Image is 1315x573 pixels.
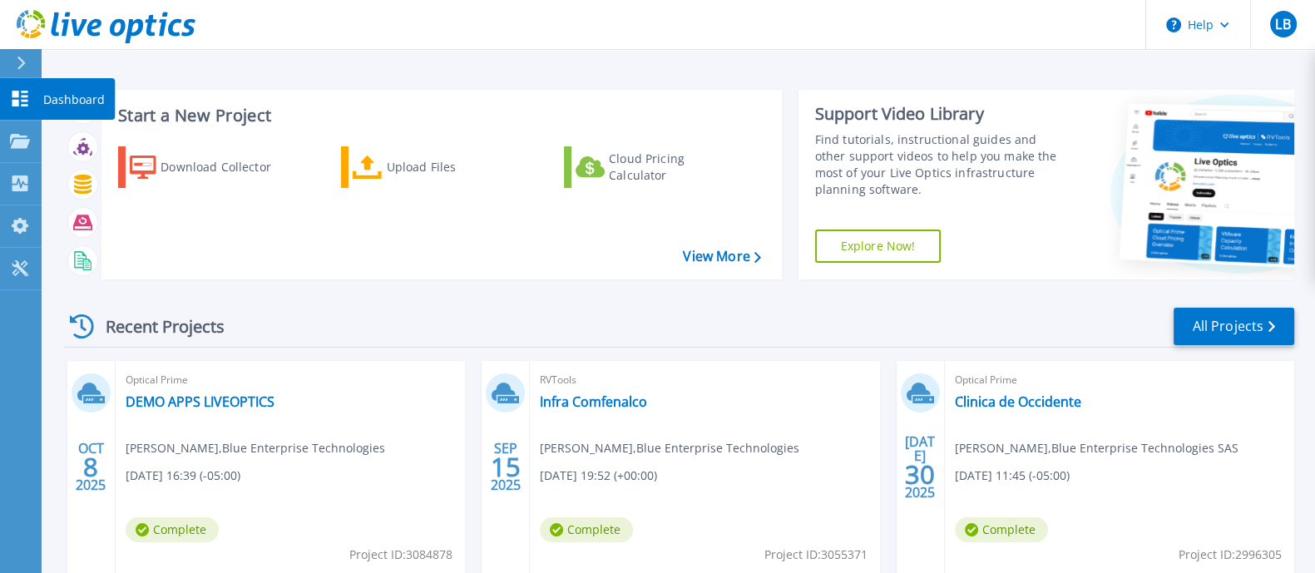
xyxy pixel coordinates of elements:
[955,467,1070,485] span: [DATE] 11:45 (-05:00)
[126,517,219,542] span: Complete
[905,467,935,482] span: 30
[118,146,304,188] a: Download Collector
[64,306,247,347] div: Recent Projects
[904,437,936,497] div: [DATE] 2025
[540,517,633,542] span: Complete
[1179,546,1282,564] span: Project ID: 2996305
[540,467,657,485] span: [DATE] 19:52 (+00:00)
[609,151,742,184] div: Cloud Pricing Calculator
[75,437,106,497] div: OCT 2025
[955,439,1238,457] span: [PERSON_NAME] , Blue Enterprise Technologies SAS
[118,106,760,125] h3: Start a New Project
[126,393,274,410] a: DEMO APPS LIVEOPTICS
[540,371,869,389] span: RVTools
[1275,17,1290,31] span: LB
[815,131,1065,198] div: Find tutorials, instructional guides and other support videos to help you make the most of your L...
[490,437,522,497] div: SEP 2025
[683,249,760,264] a: View More
[564,146,749,188] a: Cloud Pricing Calculator
[540,393,647,410] a: Infra Comfenalco
[341,146,526,188] a: Upload Files
[83,460,98,474] span: 8
[955,371,1284,389] span: Optical Prime
[1174,308,1294,345] a: All Projects
[955,393,1081,410] a: Clinica de Occidente
[349,546,452,564] span: Project ID: 3084878
[126,467,240,485] span: [DATE] 16:39 (-05:00)
[815,230,942,263] a: Explore Now!
[540,439,799,457] span: [PERSON_NAME] , Blue Enterprise Technologies
[387,151,520,184] div: Upload Files
[161,151,294,184] div: Download Collector
[764,546,868,564] span: Project ID: 3055371
[126,439,385,457] span: [PERSON_NAME] , Blue Enterprise Technologies
[815,103,1065,125] div: Support Video Library
[491,460,521,474] span: 15
[43,78,105,121] p: Dashboard
[955,517,1048,542] span: Complete
[126,371,455,389] span: Optical Prime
